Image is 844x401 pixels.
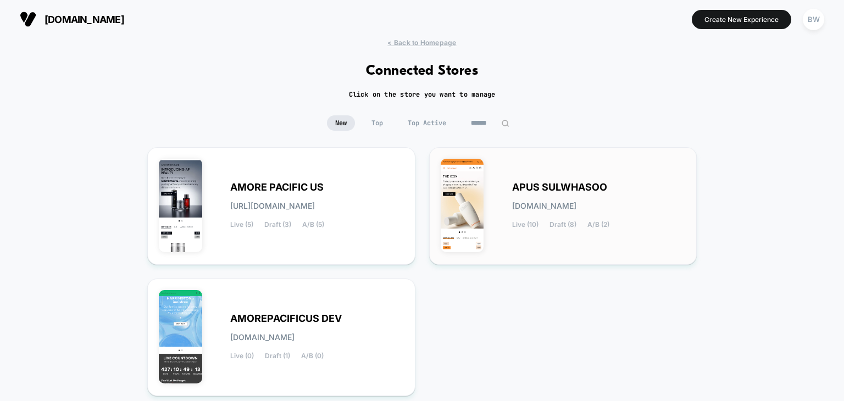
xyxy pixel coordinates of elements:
[803,9,824,30] div: BW
[230,221,253,229] span: Live (5)
[799,8,828,31] button: BW
[387,38,456,47] span: < Back to Homepage
[264,221,291,229] span: Draft (3)
[16,10,127,28] button: [DOMAIN_NAME]
[512,202,576,210] span: [DOMAIN_NAME]
[692,10,791,29] button: Create New Experience
[45,14,124,25] span: [DOMAIN_NAME]
[399,115,454,131] span: Top Active
[20,11,36,27] img: Visually logo
[501,119,509,127] img: edit
[230,315,342,322] span: AMOREPACIFICUS DEV
[327,115,355,131] span: New
[441,159,484,252] img: APUS_SULWHASOO
[366,63,479,79] h1: Connected Stores
[265,352,290,360] span: Draft (1)
[302,221,324,229] span: A/B (5)
[587,221,609,229] span: A/B (2)
[230,202,315,210] span: [URL][DOMAIN_NAME]
[549,221,576,229] span: Draft (8)
[159,159,202,252] img: AMORE_PACIFIC_US
[230,183,324,191] span: AMORE PACIFIC US
[159,290,202,383] img: AMOREPACIFICUS_DEV
[230,333,295,341] span: [DOMAIN_NAME]
[512,221,538,229] span: Live (10)
[230,352,254,360] span: Live (0)
[301,352,324,360] span: A/B (0)
[363,115,391,131] span: Top
[512,183,607,191] span: APUS SULWHASOO
[349,90,496,99] h2: Click on the store you want to manage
